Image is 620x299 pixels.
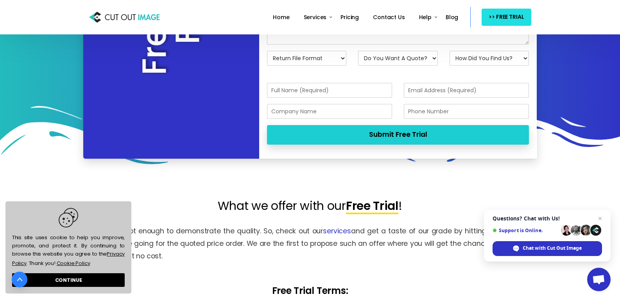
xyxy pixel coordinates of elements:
a: dismiss cookie message [12,273,125,287]
div: cookieconsent [5,201,131,294]
span: What we offer with our [218,197,346,214]
span: >> FREE TRIAL [489,12,524,22]
input: Email Address (Required) [404,83,529,98]
a: Privacy Policy [12,250,125,267]
span: Free Trial Terms: [272,284,348,297]
a: Help [416,9,435,26]
input: Phone Number [404,104,529,119]
a: Home [270,9,292,26]
span: Chat with Cut Out Image [523,245,582,252]
a: Go to top [12,272,27,287]
span: ! [398,197,402,214]
img: Cut Out Image: Photo Cut Out Service Provider [89,10,159,25]
a: learn more about cookies [56,258,91,268]
a: Contact Us [370,9,408,26]
a: services [323,226,351,236]
a: Open chat [587,268,611,291]
span: Questions? Chat with Us! [493,215,602,222]
span: Home [273,13,289,21]
input: Company Name [267,104,392,119]
span: Services [304,13,327,21]
span: Chat with Cut Out Image [493,241,602,256]
a: >> FREE TRIAL [482,9,531,25]
input: Full Name (Required) [267,83,392,98]
p: Words are not enough to demonstrate the quality. So, check out our and get a taste of our grade b... [87,225,533,262]
button: Submit Free Trial [267,125,529,144]
span: Free Trial [346,197,398,214]
span: Support is Online. [493,227,558,233]
a: Blog [443,9,461,26]
span: Contact Us [373,13,405,21]
a: Services [301,9,330,26]
span: Pricing [340,13,359,21]
span: Blog [446,13,458,21]
span: This site uses cookie to help you improve, promote, and protect it. By continuing to browse this ... [12,208,125,268]
a: Pricing [337,9,362,26]
span: Help [419,13,432,21]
